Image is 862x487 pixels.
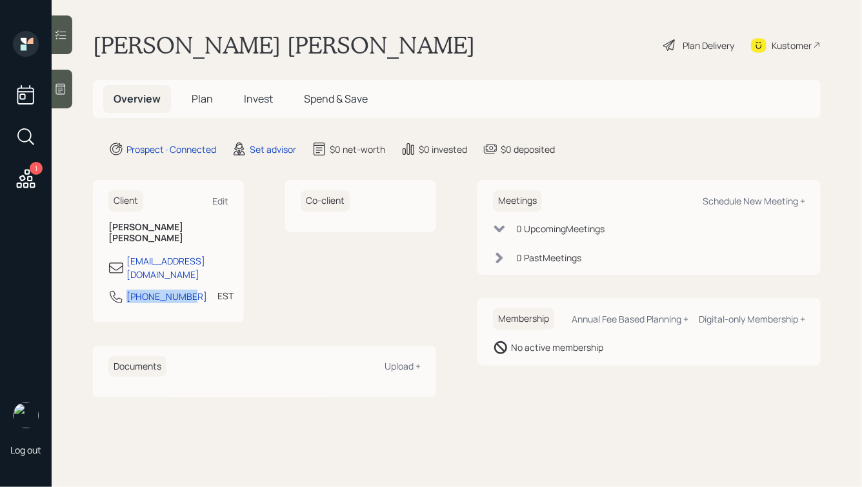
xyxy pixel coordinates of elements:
img: hunter_neumayer.jpg [13,403,39,428]
div: [EMAIL_ADDRESS][DOMAIN_NAME] [126,254,228,281]
h6: Membership [493,308,554,330]
div: $0 deposited [501,143,555,156]
div: 0 Past Meeting s [516,251,581,264]
h6: Co-client [301,190,350,212]
h6: Meetings [493,190,542,212]
div: Kustomer [772,39,812,52]
div: No active membership [511,341,603,354]
h6: Documents [108,356,166,377]
h1: [PERSON_NAME] [PERSON_NAME] [93,31,475,59]
span: Plan [192,92,213,106]
div: $0 net-worth [330,143,385,156]
span: Invest [244,92,273,106]
div: Edit [212,195,228,207]
div: 1 [30,162,43,175]
div: EST [217,289,234,303]
div: Digital-only Membership + [699,313,805,325]
div: Prospect · Connected [126,143,216,156]
span: Spend & Save [304,92,368,106]
div: Annual Fee Based Planning + [572,313,688,325]
h6: Client [108,190,143,212]
div: $0 invested [419,143,467,156]
div: Schedule New Meeting + [703,195,805,207]
h6: [PERSON_NAME] [PERSON_NAME] [108,222,228,244]
span: Overview [114,92,161,106]
div: Log out [10,444,41,456]
div: Set advisor [250,143,296,156]
div: [PHONE_NUMBER] [126,290,207,303]
div: Upload + [385,360,421,372]
div: Plan Delivery [683,39,734,52]
div: 0 Upcoming Meeting s [516,222,605,235]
